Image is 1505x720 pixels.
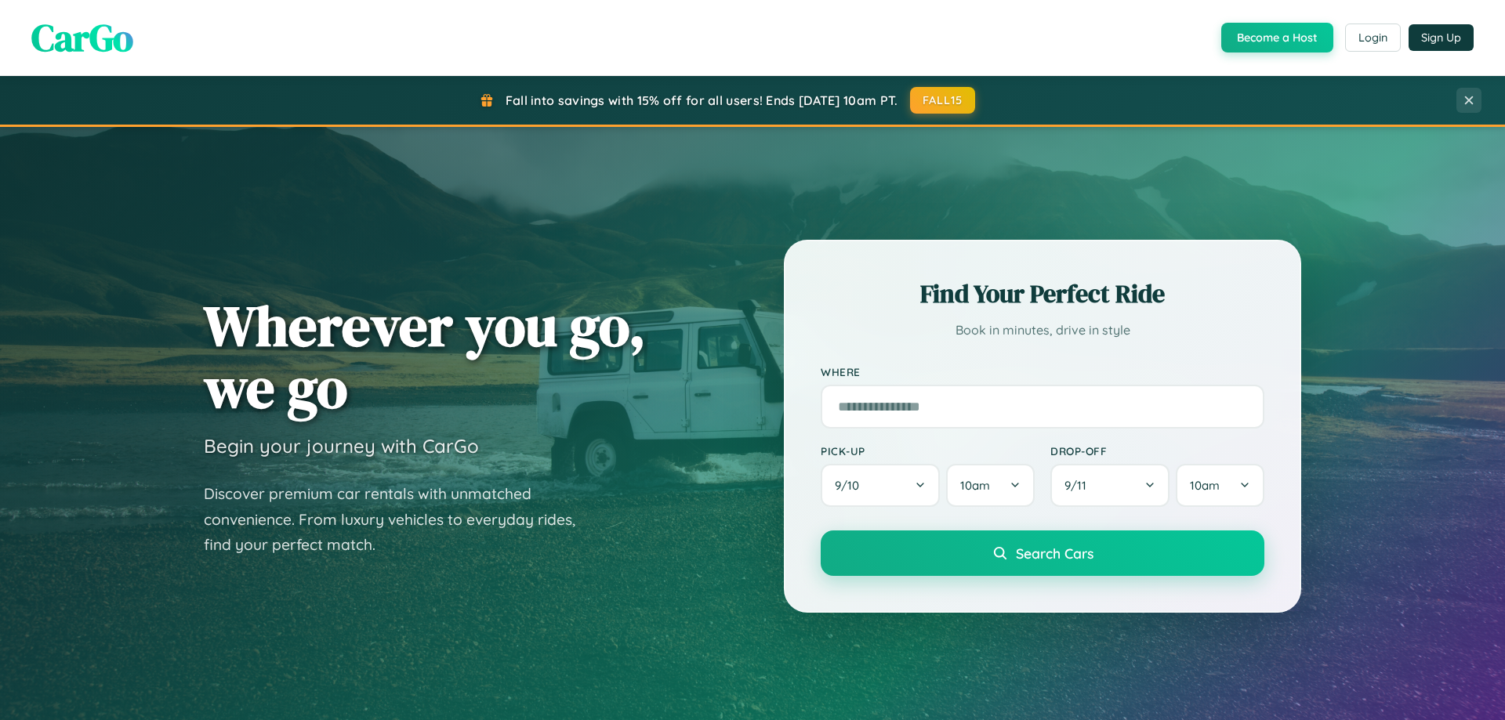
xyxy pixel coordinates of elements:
[910,87,976,114] button: FALL15
[1409,24,1474,51] button: Sign Up
[204,481,596,558] p: Discover premium car rentals with unmatched convenience. From luxury vehicles to everyday rides, ...
[835,478,867,493] span: 9 / 10
[821,365,1264,378] label: Where
[1016,545,1093,562] span: Search Cars
[960,478,990,493] span: 10am
[1345,24,1401,52] button: Login
[1050,444,1264,458] label: Drop-off
[1050,464,1170,507] button: 9/11
[821,444,1035,458] label: Pick-up
[821,530,1264,576] button: Search Cars
[1221,23,1333,52] button: Become a Host
[821,464,940,507] button: 9/10
[204,295,646,418] h1: Wherever you go, we go
[821,277,1264,311] h2: Find Your Perfect Ride
[1064,478,1094,493] span: 9 / 11
[204,434,479,458] h3: Begin your journey with CarGo
[946,464,1035,507] button: 10am
[506,92,898,108] span: Fall into savings with 15% off for all users! Ends [DATE] 10am PT.
[1190,478,1220,493] span: 10am
[1176,464,1264,507] button: 10am
[31,12,133,63] span: CarGo
[821,319,1264,342] p: Book in minutes, drive in style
